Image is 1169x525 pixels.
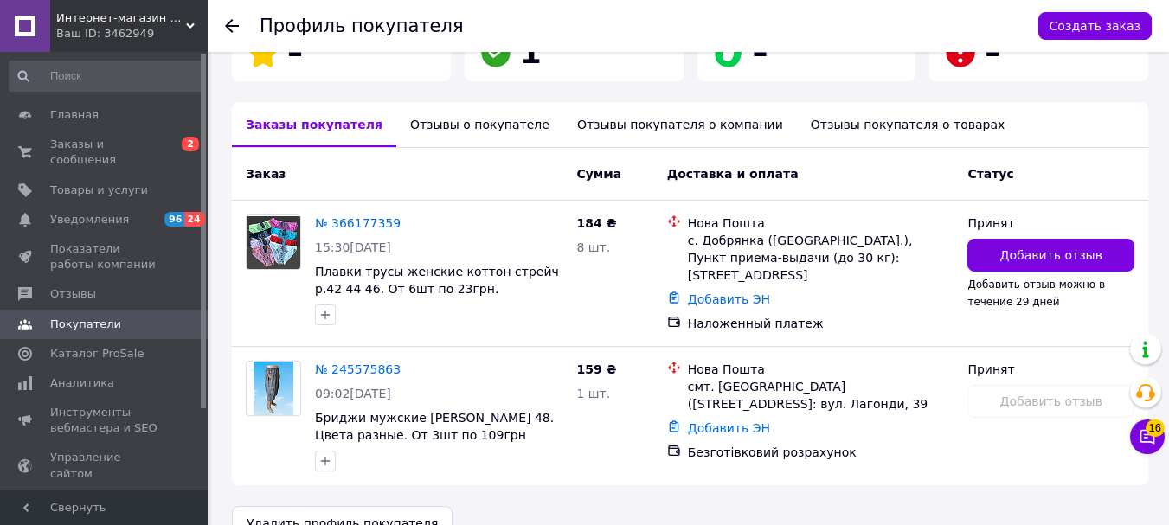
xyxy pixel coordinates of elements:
div: Заказы покупателя [232,102,396,147]
span: – [753,35,768,70]
button: Добавить отзыв [967,239,1134,272]
span: Заказ [246,167,286,181]
span: Доставка и оплата [667,167,799,181]
span: Интернет-магазин "Sens" [56,10,186,26]
span: Статус [967,167,1013,181]
a: № 366177359 [315,216,401,230]
a: № 245575863 [315,362,401,376]
img: Фото товару [247,216,300,269]
span: Добавить отзыв [1000,246,1102,264]
span: 184 ₴ [576,216,616,230]
div: Безготівковий розрахунок [688,444,954,461]
button: Чат с покупателем16 [1130,419,1165,454]
input: Поиск [9,61,204,92]
a: Бриджи мужские [PERSON_NAME] 48. Цвета разные. От 3шт по 109грн [315,411,554,442]
span: Добавить отзыв можно в течение 29 дней [967,279,1105,308]
div: Отзывы покупателя о товарах [797,102,1019,147]
span: Покупатели [50,317,121,332]
span: 1 [520,35,542,70]
a: Плавки трусы женские коттон стрейч р.42 44 46. От 6шт по 23грн. [315,265,559,296]
span: Каталог ProSale [50,346,144,362]
h1: Профиль покупателя [260,16,464,36]
a: Добавить ЭН [688,421,770,435]
div: смт. [GEOGRAPHIC_DATA] ([STREET_ADDRESS]: вул. Лагонди, 39 [688,378,954,413]
span: Главная [50,107,99,123]
span: Сумма [576,167,621,181]
a: Добавить ЭН [688,292,770,306]
div: Принят [967,214,1134,232]
span: Инструменты вебмастера и SEO [50,405,160,436]
span: 2 [182,137,199,151]
span: Показатели работы компании [50,241,160,272]
span: Отзывы [50,286,96,302]
span: – [287,35,303,70]
span: 15:30[DATE] [315,240,391,254]
span: 96 [164,212,184,227]
div: Принят [967,361,1134,378]
span: – [985,35,1000,70]
span: 09:02[DATE] [315,387,391,400]
div: Ваш ID: 3462949 [56,26,208,42]
div: Нова Пошта [688,214,954,232]
span: Товары и услуги [50,182,148,198]
div: Отзывы покупателя о компании [563,102,797,147]
a: Фото товару [246,361,301,416]
div: Отзывы о покупателе [396,102,563,147]
div: Нова Пошта [688,361,954,378]
span: Управление сайтом [50,450,160,481]
button: Создать заказ [1038,12,1152,40]
span: 1 шт. [576,387,610,400]
span: Аналитика [50,375,114,391]
div: с. Добрянка ([GEOGRAPHIC_DATA].), Пункт приема-выдачи (до 30 кг): [STREET_ADDRESS] [688,232,954,284]
span: Заказы и сообщения [50,137,160,168]
div: Наложенный платеж [688,315,954,332]
img: Фото товару [254,362,294,415]
span: Уведомления [50,212,129,227]
span: 8 шт. [576,240,610,254]
div: Вернуться назад [225,17,239,35]
span: 159 ₴ [576,362,616,376]
span: 24 [184,212,204,227]
span: 16 [1146,419,1165,437]
a: Фото товару [246,214,301,270]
